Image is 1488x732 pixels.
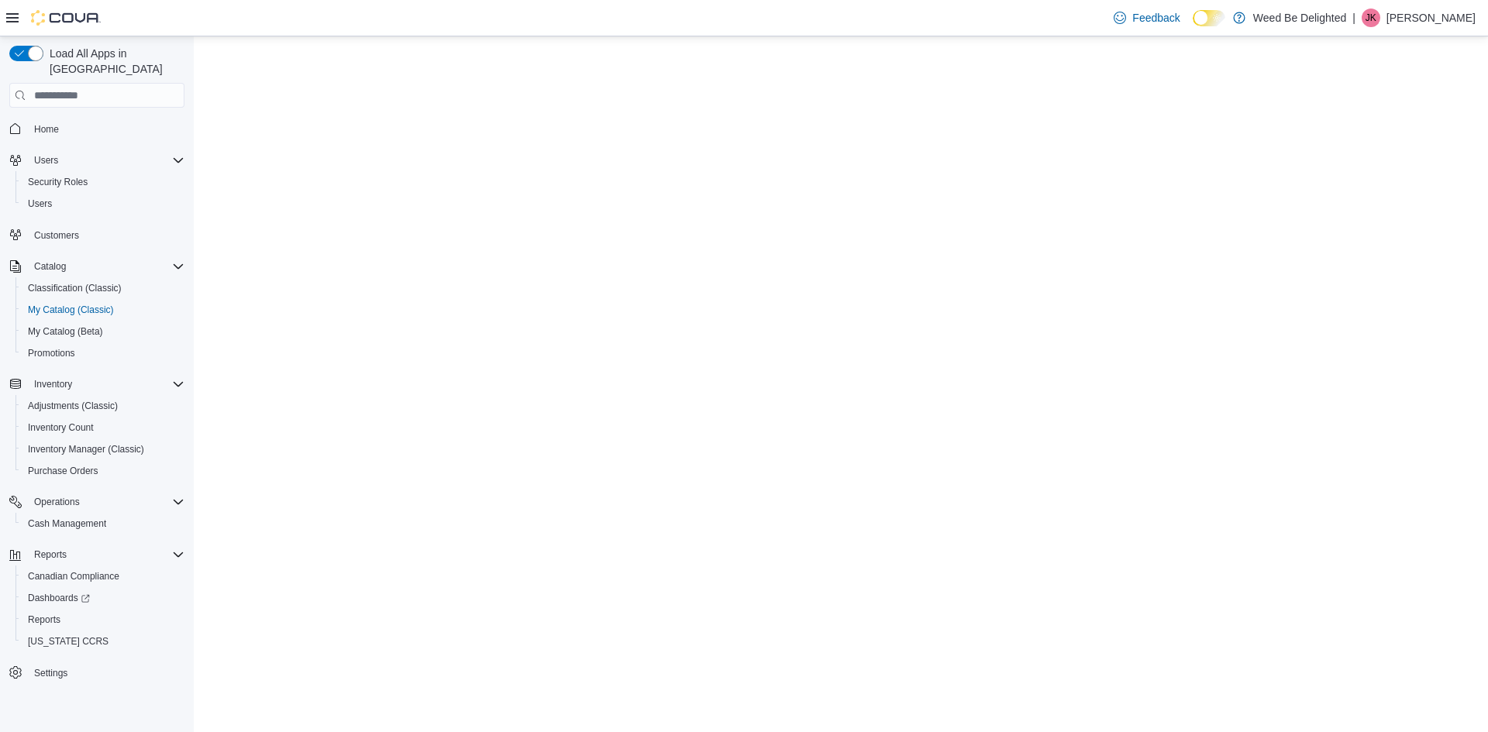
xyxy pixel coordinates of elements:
[15,438,191,460] button: Inventory Manager (Classic)
[22,173,184,191] span: Security Roles
[28,304,114,316] span: My Catalog (Classic)
[15,609,191,631] button: Reports
[3,373,191,395] button: Inventory
[28,151,64,170] button: Users
[1366,9,1376,27] span: JK
[22,279,128,297] a: Classification (Classic)
[15,513,191,534] button: Cash Management
[1107,2,1186,33] a: Feedback
[28,664,74,682] a: Settings
[22,440,150,459] a: Inventory Manager (Classic)
[22,397,124,415] a: Adjustments (Classic)
[28,151,184,170] span: Users
[3,117,191,139] button: Home
[15,171,191,193] button: Security Roles
[15,565,191,587] button: Canadian Compliance
[1386,9,1476,27] p: [PERSON_NAME]
[22,301,184,319] span: My Catalog (Classic)
[3,224,191,246] button: Customers
[9,111,184,724] nav: Complex example
[34,260,66,273] span: Catalog
[28,347,75,359] span: Promotions
[22,514,184,533] span: Cash Management
[3,662,191,684] button: Settings
[28,545,73,564] button: Reports
[22,301,120,319] a: My Catalog (Classic)
[1352,9,1355,27] p: |
[43,46,184,77] span: Load All Apps in [GEOGRAPHIC_DATA]
[28,400,118,412] span: Adjustments (Classic)
[28,198,52,210] span: Users
[28,375,78,393] button: Inventory
[28,493,184,511] span: Operations
[15,631,191,652] button: [US_STATE] CCRS
[28,119,184,138] span: Home
[22,440,184,459] span: Inventory Manager (Classic)
[22,397,184,415] span: Adjustments (Classic)
[22,418,184,437] span: Inventory Count
[34,667,67,679] span: Settings
[22,344,81,363] a: Promotions
[28,545,184,564] span: Reports
[28,635,108,648] span: [US_STATE] CCRS
[15,299,191,321] button: My Catalog (Classic)
[22,514,112,533] a: Cash Management
[28,421,94,434] span: Inventory Count
[22,194,184,213] span: Users
[15,321,191,342] button: My Catalog (Beta)
[28,225,184,245] span: Customers
[22,589,96,607] a: Dashboards
[22,418,100,437] a: Inventory Count
[22,632,115,651] a: [US_STATE] CCRS
[31,10,101,26] img: Cova
[22,344,184,363] span: Promotions
[22,194,58,213] a: Users
[34,548,67,561] span: Reports
[28,226,85,245] a: Customers
[15,587,191,609] a: Dashboards
[28,613,60,626] span: Reports
[34,378,72,390] span: Inventory
[15,395,191,417] button: Adjustments (Classic)
[22,322,184,341] span: My Catalog (Beta)
[22,567,126,586] a: Canadian Compliance
[28,120,65,139] a: Home
[34,496,80,508] span: Operations
[3,149,191,171] button: Users
[28,663,184,682] span: Settings
[22,462,105,480] a: Purchase Orders
[22,610,184,629] span: Reports
[22,567,184,586] span: Canadian Compliance
[1253,9,1346,27] p: Weed Be Delighted
[28,592,90,604] span: Dashboards
[22,322,109,341] a: My Catalog (Beta)
[3,256,191,277] button: Catalog
[3,544,191,565] button: Reports
[22,589,184,607] span: Dashboards
[22,632,184,651] span: Washington CCRS
[28,257,184,276] span: Catalog
[28,465,98,477] span: Purchase Orders
[28,257,72,276] button: Catalog
[22,610,67,629] a: Reports
[28,325,103,338] span: My Catalog (Beta)
[28,493,86,511] button: Operations
[22,462,184,480] span: Purchase Orders
[22,279,184,297] span: Classification (Classic)
[1362,9,1380,27] div: Jordan Knott
[28,282,122,294] span: Classification (Classic)
[28,176,88,188] span: Security Roles
[15,417,191,438] button: Inventory Count
[22,173,94,191] a: Security Roles
[15,342,191,364] button: Promotions
[34,229,79,242] span: Customers
[28,517,106,530] span: Cash Management
[15,460,191,482] button: Purchase Orders
[1132,10,1180,26] span: Feedback
[34,123,59,136] span: Home
[28,443,144,455] span: Inventory Manager (Classic)
[28,375,184,393] span: Inventory
[1193,10,1225,26] input: Dark Mode
[15,193,191,215] button: Users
